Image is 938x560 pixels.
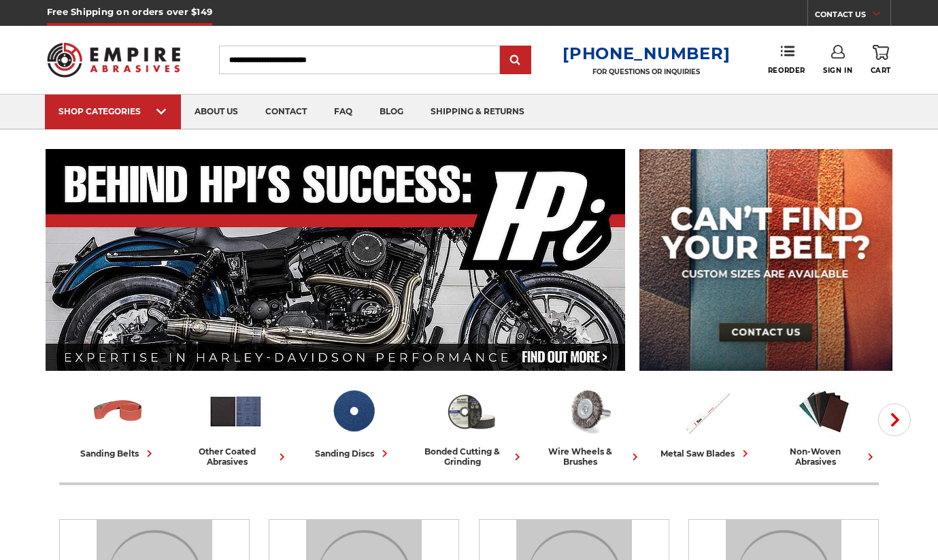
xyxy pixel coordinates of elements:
[535,446,642,467] div: wire wheels & brushes
[768,66,805,75] span: Reorder
[182,383,289,467] a: other coated abrasives
[47,34,180,86] img: Empire Abrasives
[443,383,499,440] img: Bonded Cutting & Grinding
[678,383,735,440] img: Metal Saw Blades
[366,95,417,129] a: blog
[182,446,289,467] div: other coated abrasives
[771,383,877,467] a: non-woven abrasives
[768,45,805,74] a: Reorder
[815,7,890,26] a: CONTACT US
[771,446,877,467] div: non-woven abrasives
[207,383,264,440] img: Other Coated Abrasives
[660,446,752,461] div: metal saw blades
[639,149,892,371] img: promo banner for custom belts.
[320,95,366,129] a: faq
[796,383,852,440] img: Non-woven Abrasives
[90,383,146,440] img: Sanding Belts
[65,383,171,461] a: sanding belts
[502,47,529,74] input: Submit
[878,403,911,436] button: Next
[80,446,156,461] div: sanding belts
[325,383,382,440] img: Sanding Discs
[871,66,891,75] span: Cart
[46,149,626,371] img: Banner for an interview featuring Horsepower Inc who makes Harley performance upgrades featured o...
[563,67,730,76] p: FOR QUESTIONS OR INQUIRIES
[560,383,617,440] img: Wire Wheels & Brushes
[252,95,320,129] a: contact
[300,383,407,461] a: sanding discs
[563,44,730,63] a: [PHONE_NUMBER]
[58,106,167,116] div: SHOP CATEGORIES
[418,446,524,467] div: bonded cutting & grinding
[418,383,524,467] a: bonded cutting & grinding
[653,383,760,461] a: metal saw blades
[535,383,642,467] a: wire wheels & brushes
[823,66,852,75] span: Sign In
[871,45,891,75] a: Cart
[315,446,392,461] div: sanding discs
[181,95,252,129] a: about us
[417,95,538,129] a: shipping & returns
